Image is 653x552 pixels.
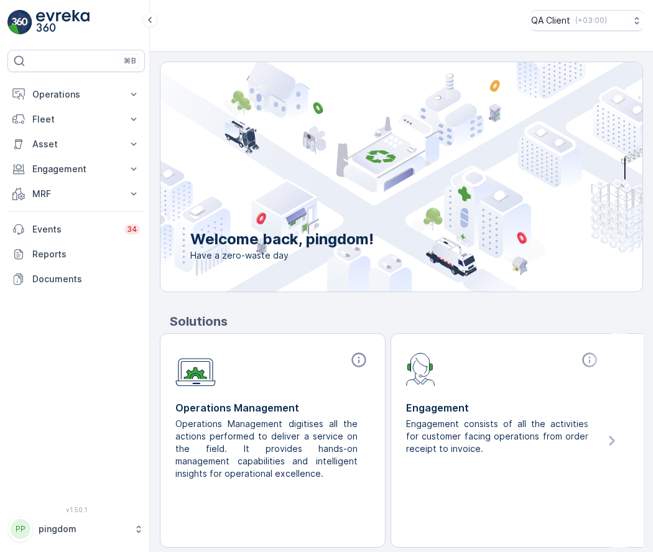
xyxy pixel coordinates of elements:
p: QA Client [531,14,570,27]
p: ( +03:00 ) [575,16,607,25]
span: Have a zero-waste day [190,249,374,262]
img: logo_light-DOdMpM7g.png [36,10,90,35]
button: Fleet [7,107,145,132]
p: Welcome back, pingdom! [190,229,374,249]
a: Reports [7,242,145,267]
p: Operations Management [175,400,370,415]
p: Engagement [406,400,601,415]
p: Reports [32,248,140,260]
button: Engagement [7,157,145,182]
p: Documents [32,273,140,285]
p: pingdom [39,523,127,535]
button: Asset [7,132,145,157]
p: Engagement [32,163,120,175]
span: v 1.50.1 [7,506,145,513]
img: logo [7,10,32,35]
a: Events34 [7,217,145,242]
p: Asset [32,138,120,150]
p: Operations Management digitises all the actions performed to deliver a service on the field. It p... [175,418,360,480]
p: MRF [32,188,120,200]
div: PP [11,519,30,539]
p: Solutions [170,312,643,331]
img: city illustration [104,62,642,292]
p: 34 [127,224,137,234]
p: Events [32,223,117,236]
button: MRF [7,182,145,206]
button: QA Client(+03:00) [531,10,643,31]
img: module-icon [175,351,216,387]
p: ⌘B [124,56,136,66]
img: module-icon [406,351,435,386]
button: PPpingdom [7,516,145,542]
button: Operations [7,82,145,107]
p: Fleet [32,113,120,126]
a: Documents [7,267,145,292]
p: Operations [32,88,120,101]
p: Engagement consists of all the activities for customer facing operations from order receipt to in... [406,418,591,455]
